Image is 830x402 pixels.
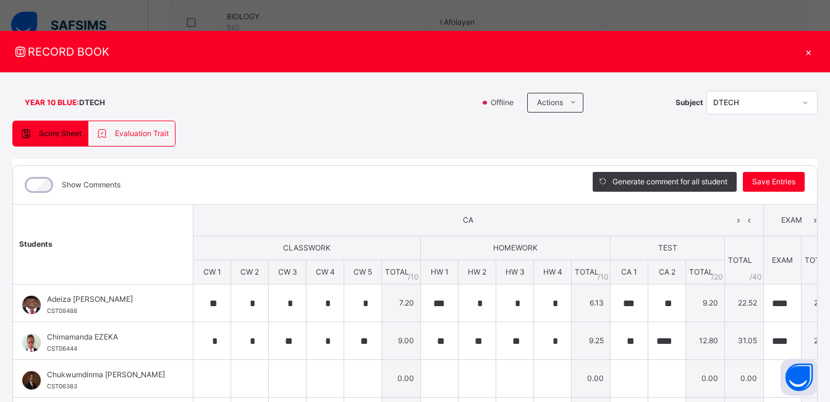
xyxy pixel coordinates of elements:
[240,267,259,276] span: CW 2
[203,267,221,276] span: CW 1
[47,294,165,305] span: Adeiza [PERSON_NAME]
[468,267,486,276] span: HW 2
[382,360,421,398] td: 0.00
[22,296,41,314] img: CST08488.png
[711,272,723,283] span: / 20
[686,284,725,322] td: 9.20
[686,322,725,360] td: 12.80
[537,97,563,108] span: Actions
[799,43,818,60] div: ×
[572,322,611,360] td: 9.25
[382,284,421,322] td: 7.20
[22,333,41,352] img: 05685.png
[506,267,525,276] span: HW 3
[728,255,752,265] span: TOTAL
[47,383,77,390] span: CST06383
[47,307,77,314] span: CST08488
[47,369,165,380] span: Chukwumdinma [PERSON_NAME]
[203,215,733,226] span: CA
[575,267,599,276] span: TOTAL
[543,267,562,276] span: HW 4
[659,267,675,276] span: CA 2
[572,360,611,398] td: 0.00
[316,267,335,276] span: CW 4
[658,243,677,252] span: TEST
[19,239,53,249] span: Students
[781,359,818,396] button: Open asap
[675,97,703,108] span: Subject
[278,267,297,276] span: CW 3
[431,267,449,276] span: HW 1
[689,267,713,276] span: TOTAL
[713,97,795,108] div: DTECH
[47,331,165,343] span: Chimamanda EZEKA
[725,284,764,322] td: 22.52
[12,43,799,60] span: RECORD BOOK
[686,360,725,398] td: 0.00
[385,267,409,276] span: TOTAL
[725,322,764,360] td: 31.05
[408,272,419,283] span: / 10
[572,284,611,322] td: 6.13
[621,267,637,276] span: CA 1
[283,243,331,252] span: CLASSWORK
[62,179,121,190] label: Show Comments
[47,345,77,352] span: CST06444
[39,128,82,139] span: Score Sheet
[752,176,795,187] span: Save Entries
[79,97,105,108] span: DTECH
[25,97,79,108] span: YEAR 10 BLUE :
[725,360,764,398] td: 0.00
[115,128,169,139] span: Evaluation Trait
[772,255,793,265] span: EXAM
[22,371,41,390] img: CST06383.png
[489,97,521,108] span: Offline
[805,255,829,265] span: TOTAL
[598,272,609,283] span: / 10
[612,176,727,187] span: Generate comment for all student
[382,322,421,360] td: 9.00
[354,267,372,276] span: CW 5
[773,215,810,226] span: EXAM
[750,272,762,283] span: / 40
[493,243,538,252] span: HOMEWORK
